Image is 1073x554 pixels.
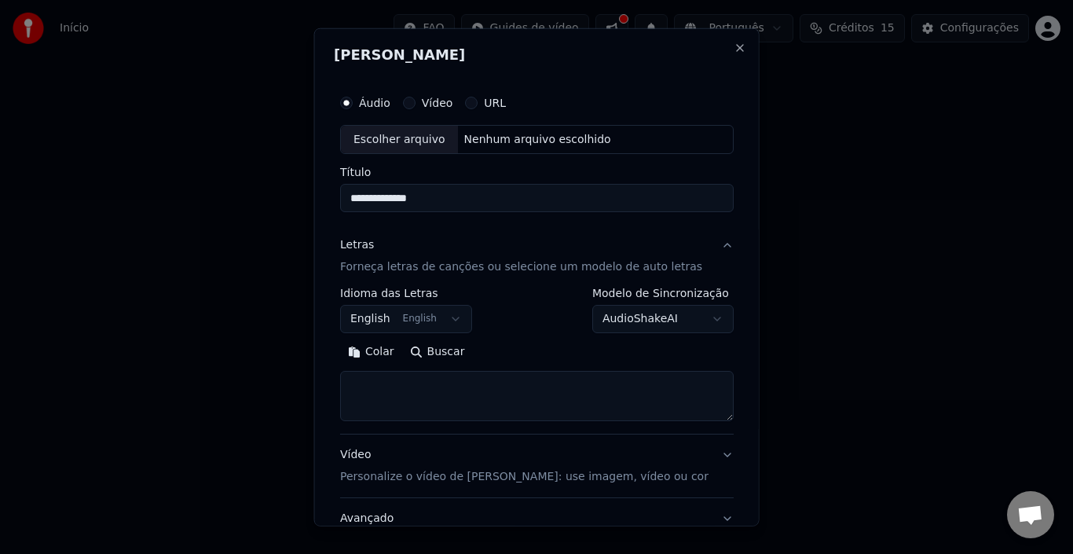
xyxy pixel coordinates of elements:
[340,259,702,275] p: Forneça letras de canções ou selecione um modelo de auto letras
[359,97,390,108] label: Áudio
[421,97,452,108] label: Vídeo
[334,47,740,61] h2: [PERSON_NAME]
[341,125,458,153] div: Escolher arquivo
[340,288,472,299] label: Idioma das Letras
[591,288,733,299] label: Modelo de Sincronização
[340,339,402,365] button: Colar
[401,339,472,365] button: Buscar
[340,288,734,434] div: LetrasForneça letras de canções ou selecione um modelo de auto letras
[340,435,734,497] button: VídeoPersonalize o vídeo de [PERSON_NAME]: use imagem, vídeo ou cor
[340,469,709,485] p: Personalize o vídeo de [PERSON_NAME]: use imagem, vídeo ou cor
[340,167,734,178] label: Título
[340,237,374,253] div: Letras
[457,131,617,147] div: Nenhum arquivo escolhido
[340,225,734,288] button: LetrasForneça letras de canções ou selecione um modelo de auto letras
[340,498,734,539] button: Avançado
[484,97,506,108] label: URL
[340,447,709,485] div: Vídeo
